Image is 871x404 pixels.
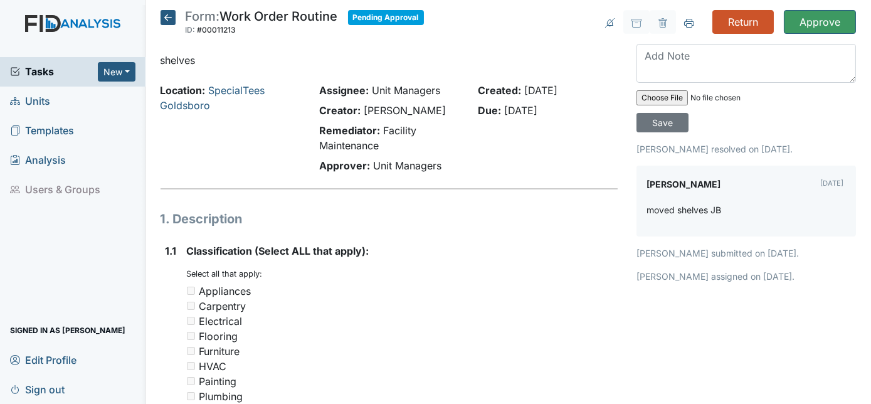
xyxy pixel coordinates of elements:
[319,84,369,97] strong: Assignee:
[199,389,243,404] div: Plumbing
[186,25,196,35] span: ID:
[504,104,537,117] span: [DATE]
[161,210,618,228] h1: 1. Description
[784,10,856,34] input: Approve
[636,247,856,260] p: [PERSON_NAME] submitted on [DATE].
[199,284,251,299] div: Appliances
[186,10,338,38] div: Work Order Routine
[10,380,65,399] span: Sign out
[636,270,856,283] p: [PERSON_NAME] assigned on [DATE].
[10,350,77,369] span: Edit Profile
[187,362,195,370] input: HVAC
[10,151,66,170] span: Analysis
[636,142,856,156] p: [PERSON_NAME] resolved on [DATE].
[319,124,380,137] strong: Remediator:
[199,344,240,359] div: Furniture
[199,359,227,374] div: HVAC
[647,203,721,216] p: moved shelves JB
[166,243,177,258] label: 1.1
[636,113,689,132] input: Save
[524,84,557,97] span: [DATE]
[10,64,98,79] a: Tasks
[372,84,440,97] span: Unit Managers
[647,176,721,193] label: [PERSON_NAME]
[319,159,370,172] strong: Approver:
[186,9,220,24] span: Form:
[348,10,424,25] span: Pending Approval
[187,287,195,295] input: Appliances
[478,84,521,97] strong: Created:
[187,377,195,385] input: Painting
[10,321,125,340] span: Signed in as [PERSON_NAME]
[161,53,618,68] p: shelves
[187,347,195,355] input: Furniture
[187,332,195,340] input: Flooring
[820,179,843,188] small: [DATE]
[187,245,369,257] span: Classification (Select ALL that apply):
[364,104,446,117] span: [PERSON_NAME]
[187,317,195,325] input: Electrical
[161,84,206,97] strong: Location:
[199,299,246,314] div: Carpentry
[712,10,774,34] input: Return
[187,392,195,400] input: Plumbing
[10,121,74,141] span: Templates
[187,302,195,310] input: Carpentry
[198,25,236,35] span: #00011213
[373,159,441,172] span: Unit Managers
[199,374,237,389] div: Painting
[199,314,243,329] div: Electrical
[187,269,263,279] small: Select all that apply:
[199,329,238,344] div: Flooring
[161,84,265,112] a: SpecialTees Goldsboro
[478,104,501,117] strong: Due:
[319,104,361,117] strong: Creator:
[10,92,50,111] span: Units
[98,62,135,82] button: New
